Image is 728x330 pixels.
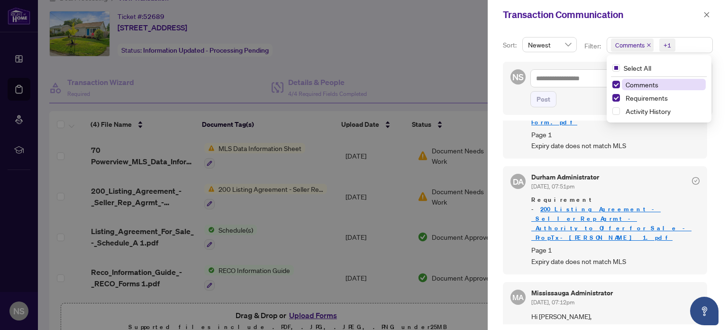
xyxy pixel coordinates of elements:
span: Select All [620,63,655,73]
span: Select Requirements [612,94,620,102]
span: Select Comments [612,81,620,88]
span: Page 1 Expiry date does not match MLS [531,245,700,267]
span: Activity History [622,105,706,117]
span: [DATE], 07:12pm [531,299,574,306]
span: close [646,43,651,47]
span: Requirements [622,92,706,104]
h5: Mississauga Administrator [531,290,613,296]
button: Post [530,91,556,107]
p: Filter: [584,41,602,51]
span: Comments [622,79,706,90]
span: Newest [528,38,571,52]
span: Select Activity History [612,107,620,115]
div: Transaction Communication [503,8,701,22]
span: Requirement - [531,195,700,243]
span: MA [512,292,524,303]
span: Comments [615,40,645,50]
a: 70 Powerview_MLS_Data_Information_Form.pdf [531,99,699,126]
span: DA [512,175,524,188]
p: Sort: [503,40,519,50]
div: +1 [664,40,671,50]
span: NS [512,70,524,84]
h5: Durham Administrator [531,174,599,180]
span: check-circle [692,177,700,185]
span: close [703,11,710,18]
span: Page 1 Expiry date does not match MLS [531,129,700,151]
span: Comments [626,80,658,89]
span: Activity History [626,107,671,115]
span: Comments [611,38,654,52]
span: Requirements [626,94,668,102]
a: 200_Listing_Agreement_-_Seller_Rep_Agrmt_-_Authority_to_Offer_for_Sale_-_PropTx-[PERSON_NAME] 1.pdf [531,205,692,242]
button: Open asap [690,297,719,325]
span: [DATE], 07:51pm [531,183,574,190]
